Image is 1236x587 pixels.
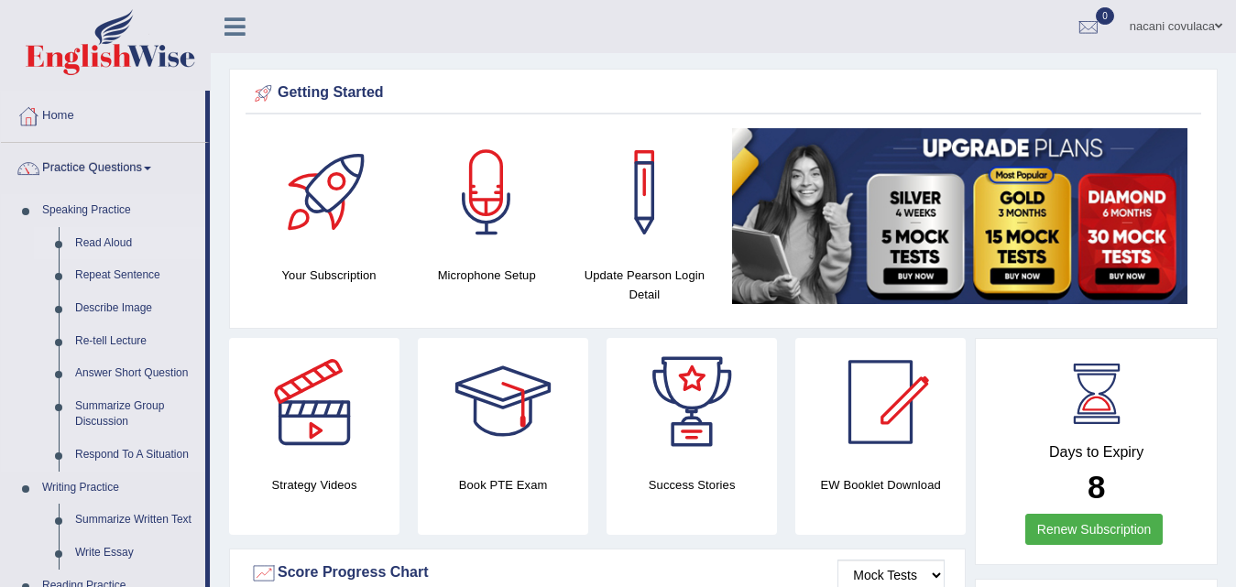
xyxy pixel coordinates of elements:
[67,537,205,570] a: Write Essay
[250,80,1197,107] div: Getting Started
[259,266,399,285] h4: Your Subscription
[67,259,205,292] a: Repeat Sentence
[67,227,205,260] a: Read Aloud
[417,266,556,285] h4: Microphone Setup
[1025,514,1164,545] a: Renew Subscription
[1096,7,1114,25] span: 0
[67,439,205,472] a: Respond To A Situation
[996,444,1197,461] h4: Days to Expiry
[67,325,205,358] a: Re-tell Lecture
[1,143,205,189] a: Practice Questions
[67,504,205,537] a: Summarize Written Text
[67,357,205,390] a: Answer Short Question
[250,560,945,587] div: Score Progress Chart
[67,390,205,439] a: Summarize Group Discussion
[34,194,205,227] a: Speaking Practice
[1,91,205,136] a: Home
[67,292,205,325] a: Describe Image
[34,472,205,505] a: Writing Practice
[574,266,714,304] h4: Update Pearson Login Detail
[418,475,588,495] h4: Book PTE Exam
[1088,469,1105,505] b: 8
[732,128,1187,304] img: small5.jpg
[229,475,399,495] h4: Strategy Videos
[607,475,777,495] h4: Success Stories
[795,475,966,495] h4: EW Booklet Download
